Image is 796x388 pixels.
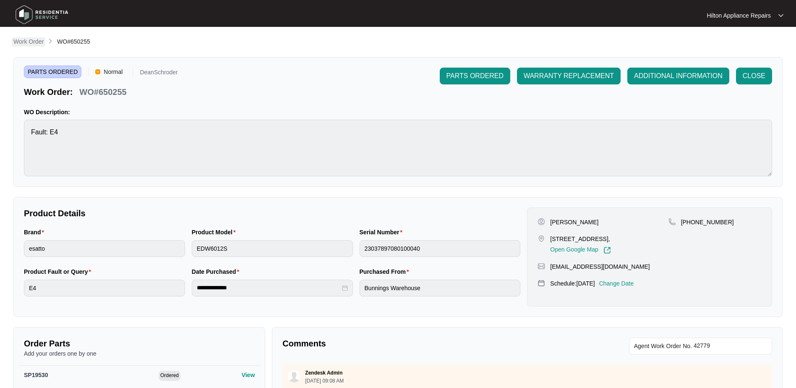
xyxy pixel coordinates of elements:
[603,246,611,254] img: Link-External
[197,283,340,292] input: Date Purchased
[360,280,521,296] input: Purchased From
[634,71,723,81] span: ADDITIONAL INFORMATION
[360,228,406,236] label: Serial Number
[12,37,45,47] a: Work Order
[24,228,47,236] label: Brand
[550,279,595,288] p: Schedule: [DATE]
[24,108,772,116] p: WO Description:
[524,71,614,81] span: WARRANTY REPLACEMENT
[538,218,545,225] img: user-pin
[538,262,545,270] img: map-pin
[24,349,255,358] p: Add your orders one by one
[550,235,611,243] p: [STREET_ADDRESS],
[627,68,729,84] button: ADDITIONAL INFORMATION
[599,279,634,288] p: Change Date
[24,120,772,176] textarea: Fault: E4
[550,246,611,254] a: Open Google Map
[140,69,177,78] p: DeanSchroder
[24,207,520,219] p: Product Details
[634,341,692,351] span: Agent Work Order No.
[288,370,300,383] img: user.svg
[550,218,598,226] p: [PERSON_NAME]
[13,37,44,46] p: Work Order
[24,280,185,296] input: Product Fault or Query
[79,86,126,98] p: WO#650255
[538,235,545,242] img: map-pin
[517,68,621,84] button: WARRANTY REPLACEMENT
[360,240,521,257] input: Serial Number
[57,38,90,45] span: WO#650255
[24,267,94,276] label: Product Fault or Query
[743,71,765,81] span: CLOSE
[192,267,243,276] label: Date Purchased
[305,370,342,376] p: Zendesk Admin
[24,372,48,378] span: SP19530
[778,13,783,18] img: dropdown arrow
[24,338,255,349] p: Order Parts
[192,228,239,236] label: Product Model
[440,68,510,84] button: PARTS ORDERED
[100,66,126,78] span: Normal
[282,338,521,349] p: Comments
[694,341,767,351] input: Add Agent Work Order No.
[24,86,73,98] p: Work Order:
[446,71,504,81] span: PARTS ORDERED
[95,69,100,74] img: Vercel Logo
[24,240,185,257] input: Brand
[47,38,54,45] img: chevron-right
[305,378,344,383] p: [DATE] 09:08 AM
[24,66,81,78] span: PARTS ORDERED
[550,262,650,271] p: [EMAIL_ADDRESS][DOMAIN_NAME]
[13,2,71,27] img: residentia service logo
[681,218,734,226] p: [PHONE_NUMBER]
[242,371,255,379] p: View
[360,267,412,276] label: Purchased From
[159,371,180,381] span: Ordered
[668,218,676,225] img: map-pin
[192,240,353,257] input: Product Model
[707,11,771,20] p: Hilton Appliance Repairs
[736,68,772,84] button: CLOSE
[538,279,545,287] img: map-pin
